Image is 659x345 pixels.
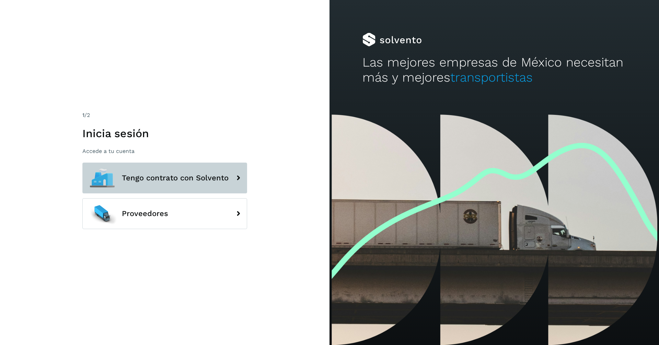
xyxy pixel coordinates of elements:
[82,163,247,193] button: Tengo contrato con Solvento
[82,148,247,154] p: Accede a tu cuenta
[82,198,247,229] button: Proveedores
[82,111,247,119] div: /2
[450,70,533,85] span: transportistas
[122,174,229,182] span: Tengo contrato con Solvento
[82,127,247,140] h1: Inicia sesión
[362,55,626,85] h2: Las mejores empresas de México necesitan más y mejores
[82,112,84,118] span: 1
[122,210,168,218] span: Proveedores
